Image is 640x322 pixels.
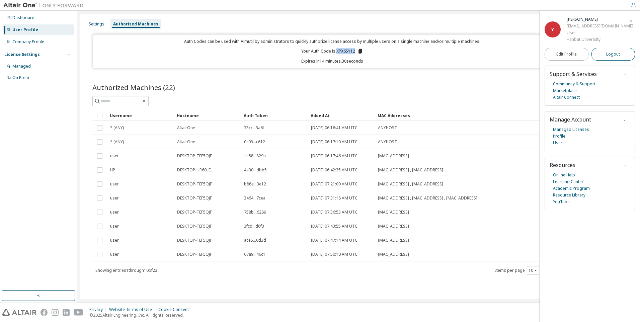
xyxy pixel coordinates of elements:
[244,110,305,121] div: Auth Token
[244,167,267,173] span: 4a30...dbb5
[553,178,583,185] a: Learning Center
[63,309,70,316] img: linkedin.svg
[89,307,109,312] div: Privacy
[110,210,119,215] span: user
[567,23,633,29] div: [EMAIL_ADDRESS][DOMAIN_NAME]
[177,210,212,215] span: DESKTOP-TEF5OJF
[244,125,264,131] span: 73cc...3a6f
[244,139,265,145] span: 0c03...c612
[553,94,580,101] a: Altair Connect
[110,252,119,257] span: user
[12,75,29,80] div: On Prem
[378,110,554,121] div: MAC Addresses
[553,126,589,133] a: Managed Licenses
[177,153,212,159] span: DESKTOP-TEF5OJF
[177,167,213,173] span: DESKTOP-UR60LEL
[110,181,119,187] span: user
[177,139,195,145] span: AltairOne
[378,210,409,215] span: [MAC_ADDRESS]
[553,185,590,192] a: Academic Program
[550,161,575,169] span: Resources
[551,27,554,32] span: Y
[3,2,87,9] img: Altair One
[244,181,266,187] span: b86a...3e12
[41,309,48,316] img: facebook.svg
[378,125,397,131] span: ANYHOST
[311,181,357,187] span: [DATE] 07:21:00 AM UTC
[244,210,266,215] span: 758b...6289
[244,153,266,159] span: 1e58...829a
[12,39,44,45] div: Company Profile
[550,116,591,123] span: Manage Account
[553,192,585,198] a: Resource Library
[12,15,34,20] div: Dashboard
[244,238,266,243] span: ace5...0d3d
[177,238,212,243] span: DESKTOP-TEF5OJF
[553,133,565,140] a: Profile
[567,36,633,43] div: Hanbat Unverisity
[311,195,357,201] span: [DATE] 07:31:18 AM UTC
[177,224,212,229] span: DESKTOP-TEF5OJF
[177,252,212,257] span: DESKTOP-TEF5OJF
[244,195,265,201] span: 3464...7cea
[591,48,635,61] button: Logout
[567,29,633,36] div: User
[177,181,212,187] span: DESKTOP-TEF5OJF
[110,195,119,201] span: user
[110,110,171,121] div: Username
[95,267,157,273] span: Showing entries 1 through 10 of 22
[2,309,36,316] img: altair_logo.svg
[110,224,119,229] span: user
[378,195,477,201] span: [MAC_ADDRESS] , [MAC_ADDRESS] , [MAC_ADDRESS]
[378,153,409,159] span: [MAC_ADDRESS]
[12,64,31,69] div: Managed
[97,38,568,44] p: Auth Codes can be used with Almutil by administrators to quickly authorize license access by mult...
[89,21,104,27] div: Settings
[177,110,238,121] div: Hostname
[311,210,357,215] span: [DATE] 07:36:53 AM UTC
[311,125,357,131] span: [DATE] 06:16:41 AM UTC
[113,21,158,27] div: Authorized Machines
[311,167,357,173] span: [DATE] 06:42:35 AM UTC
[606,51,620,58] span: Logout
[110,167,115,173] span: HP
[553,81,595,87] a: Community & Support
[378,238,409,243] span: [MAC_ADDRESS]
[311,252,357,257] span: [DATE] 07:50:10 AM UTC
[110,153,119,159] span: user
[74,309,83,316] img: youtube.svg
[177,125,195,131] span: AltairOne
[311,110,372,121] div: Added At
[567,16,633,23] div: Yoon Seokil
[158,307,193,312] div: Cookie Consent
[109,307,158,312] div: Website Terms of Use
[110,125,124,131] span: * (ANY)
[52,309,59,316] img: instagram.svg
[12,27,38,32] div: User Profile
[311,139,357,145] span: [DATE] 06:17:10 AM UTC
[550,70,597,78] span: Support & Services
[553,140,565,146] a: Users
[244,252,265,257] span: 67a9...46c1
[311,153,357,159] span: [DATE] 06:17:46 AM UTC
[495,266,539,275] span: Items per page
[378,252,409,257] span: [MAC_ADDRESS]
[378,167,443,173] span: [MAC_ADDRESS] , [MAC_ADDRESS]
[556,52,577,57] span: Edit Profile
[311,224,357,229] span: [DATE] 07:43:55 AM UTC
[311,238,357,243] span: [DATE] 07:47:14 AM UTC
[97,58,568,64] p: Expires in 14 minutes, 30 seconds
[378,181,443,187] span: [MAC_ADDRESS] , [MAC_ADDRESS]
[545,48,588,61] a: Edit Profile
[110,139,124,145] span: * (ANY)
[110,238,119,243] span: user
[89,312,193,318] p: © 2025 Altair Engineering, Inc. All Rights Reserved.
[244,224,264,229] span: 3fcd...d6f3
[301,48,363,54] p: Your Auth Code is: XPX6SY12
[378,224,409,229] span: [MAC_ADDRESS]
[529,268,538,273] button: 10
[553,87,577,94] a: Marketplace
[553,198,570,205] a: YouTube
[553,172,575,178] a: Online Help
[177,195,212,201] span: DESKTOP-TEF5OJF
